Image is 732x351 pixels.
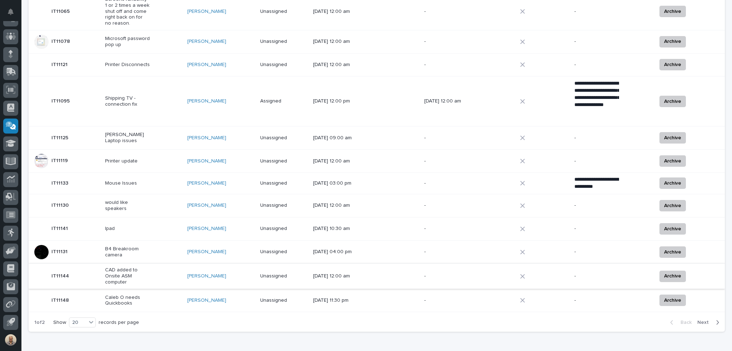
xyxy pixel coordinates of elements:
p: - [424,9,469,15]
button: Archive [659,36,686,47]
tr: IT11144IT11144 CAD added to Onsite ASM computer[PERSON_NAME] Unassigned[DATE] 12:00 am--Archive [29,264,725,289]
p: - [424,226,469,232]
button: Notifications [3,4,18,19]
p: B4 Breakroom camera [105,246,150,258]
p: - [574,158,619,164]
p: would like speakers [105,200,150,212]
p: Unassigned [260,9,305,15]
a: [PERSON_NAME] [187,226,226,232]
button: Archive [659,200,686,211]
tr: IT11125IT11125 [PERSON_NAME] Laptop issues[PERSON_NAME] Unassigned[DATE] 09:00 am--Archive [29,126,725,149]
a: [PERSON_NAME] [187,249,226,255]
p: - [574,273,619,279]
p: [DATE] 12:00 am [313,202,358,209]
p: [DATE] 12:00 am [424,98,469,104]
p: - [424,135,469,141]
button: Back [664,319,694,326]
span: Archive [664,179,681,187]
tr: IT11141IT11141 Ipad[PERSON_NAME] Unassigned[DATE] 10:30 am--Archive [29,217,725,240]
tr: IT11119IT11119 Printer update[PERSON_NAME] Unassigned[DATE] 12:00 am--Archive [29,149,725,172]
p: [DATE] 12:00 am [313,62,358,68]
span: Archive [664,60,681,69]
a: [PERSON_NAME] [187,297,226,304]
span: Archive [664,248,681,256]
p: Printer Disconnects [105,62,150,68]
p: IT11065 [51,7,71,15]
button: users-avatar [3,332,18,347]
button: Next [694,319,725,326]
p: Unassigned [260,62,305,68]
p: [DATE] 12:00 am [313,39,358,45]
span: Archive [664,97,681,106]
p: [DATE] 12:00 am [313,158,358,164]
p: - [424,273,469,279]
button: Archive [659,223,686,235]
p: Microsoft password pop up [105,36,150,48]
p: - [424,297,469,304]
p: Unassigned [260,297,305,304]
p: [DATE] 12:00 am [313,9,358,15]
tr: IT11148IT11148 Caleb O needs Quickbooks[PERSON_NAME] Unassigned[DATE] 11:30 pm--Archive [29,289,725,312]
p: IT11078 [51,37,71,45]
p: IT11125 [51,134,70,141]
a: [PERSON_NAME] [187,180,226,186]
a: [PERSON_NAME] [187,62,226,68]
p: - [574,297,619,304]
p: IT11119 [51,156,69,164]
a: [PERSON_NAME] [187,135,226,141]
span: Archive [664,272,681,280]
tr: IT11078IT11078 Microsoft password pop up[PERSON_NAME] Unassigned[DATE] 12:00 am--Archive [29,30,725,53]
a: [PERSON_NAME] [187,39,226,45]
p: Unassigned [260,39,305,45]
tr: IT11130IT11130 would like speakers[PERSON_NAME] Unassigned[DATE] 12:00 am--Archive [29,194,725,217]
div: Notifications [9,9,18,20]
a: [PERSON_NAME] [187,98,226,104]
a: [PERSON_NAME] [187,202,226,209]
p: - [424,62,469,68]
p: - [574,9,619,15]
p: [DATE] 03:00 pm [313,180,358,186]
tr: IT11095IT11095 Shipping TV - connection fix[PERSON_NAME] Assigned[DATE] 12:00 pm[DATE] 12:00 am**... [29,76,725,126]
span: Back [676,319,692,326]
p: - [574,135,619,141]
p: Assigned [260,98,305,104]
p: [PERSON_NAME] Laptop issues [105,132,150,144]
button: Archive [659,246,686,258]
span: Archive [664,7,681,16]
p: - [424,202,469,209]
button: Archive [659,132,686,144]
p: [DATE] 12:00 pm [313,98,358,104]
p: Unassigned [260,158,305,164]
span: Archive [664,296,681,305]
p: IT11121 [51,60,69,68]
p: IT11141 [51,224,69,232]
p: Unassigned [260,202,305,209]
p: Ipad [105,226,150,232]
button: Archive [659,271,686,282]
a: [PERSON_NAME] [187,273,226,279]
p: Show [53,320,66,326]
p: Caleb O needs Quickbooks [105,295,150,307]
p: Unassigned [260,273,305,279]
p: [DATE] 09:00 am [313,135,358,141]
span: Archive [664,134,681,142]
p: [DATE] 12:00 am [313,273,358,279]
a: [PERSON_NAME] [187,9,226,15]
button: Archive [659,6,686,17]
tr: IT11121IT11121 Printer Disconnects[PERSON_NAME] Unassigned[DATE] 12:00 am--Archive [29,53,725,76]
p: - [574,226,619,232]
button: Archive [659,295,686,306]
span: Archive [664,37,681,46]
p: IT11095 [51,97,71,104]
p: 1 of 2 [29,314,50,331]
p: Mouse Issues [105,180,150,186]
p: - [574,62,619,68]
p: IT11133 [51,179,70,186]
button: Archive [659,96,686,107]
span: Archive [664,157,681,165]
p: [DATE] 10:30 am [313,226,358,232]
p: Printer update [105,158,150,164]
span: Archive [664,201,681,210]
tr: IT11131IT11131 B4 Breakroom camera[PERSON_NAME] Unassigned[DATE] 04:00 pm--Archive [29,240,725,264]
p: Unassigned [260,135,305,141]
